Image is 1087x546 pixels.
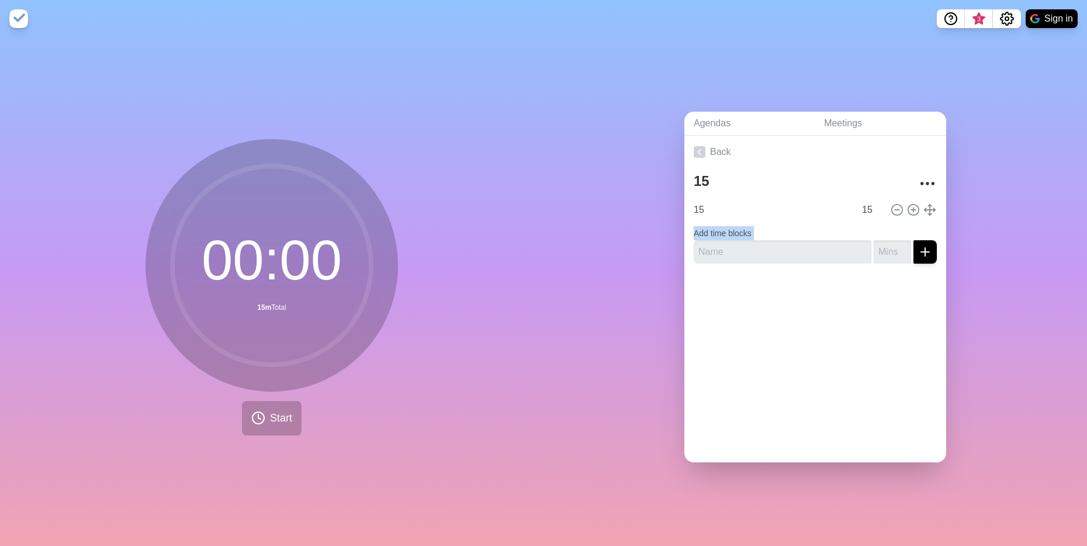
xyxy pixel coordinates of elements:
[965,9,993,28] button: What’s new
[815,112,946,136] a: Meetings
[9,9,28,28] img: timeblocks logo
[684,136,946,168] a: Back
[937,9,965,28] button: Help
[1026,9,1078,28] button: Sign in
[694,240,871,264] input: Name
[916,172,939,195] button: More
[689,198,855,222] input: Name
[270,410,292,426] span: Start
[694,229,752,238] label: Add time blocks
[242,401,302,436] button: Start
[974,15,984,24] span: 3
[1030,14,1040,23] img: google logo
[684,112,815,136] a: Agendas
[993,9,1021,28] button: Settings
[857,198,885,222] input: Mins
[874,240,911,264] input: Mins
